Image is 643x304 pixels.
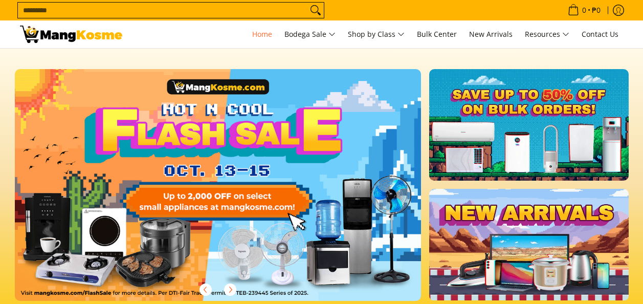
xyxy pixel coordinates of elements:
nav: Main Menu [132,20,624,48]
button: Previous [194,278,217,301]
a: Home [247,20,277,48]
span: Shop by Class [348,28,405,41]
span: Bodega Sale [284,28,336,41]
span: Contact Us [582,29,618,39]
button: Search [307,3,324,18]
span: Bulk Center [417,29,457,39]
a: New Arrivals [464,20,518,48]
img: Mang Kosme: Your Home Appliances Warehouse Sale Partner! [20,26,122,43]
a: Resources [520,20,574,48]
span: Home [252,29,272,39]
a: Shop by Class [343,20,410,48]
span: New Arrivals [469,29,513,39]
span: • [565,5,604,16]
a: Bodega Sale [279,20,341,48]
button: Next [219,278,241,301]
span: 0 [581,7,588,14]
span: ₱0 [590,7,602,14]
a: Bulk Center [412,20,462,48]
a: Contact Us [577,20,624,48]
span: Resources [525,28,569,41]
